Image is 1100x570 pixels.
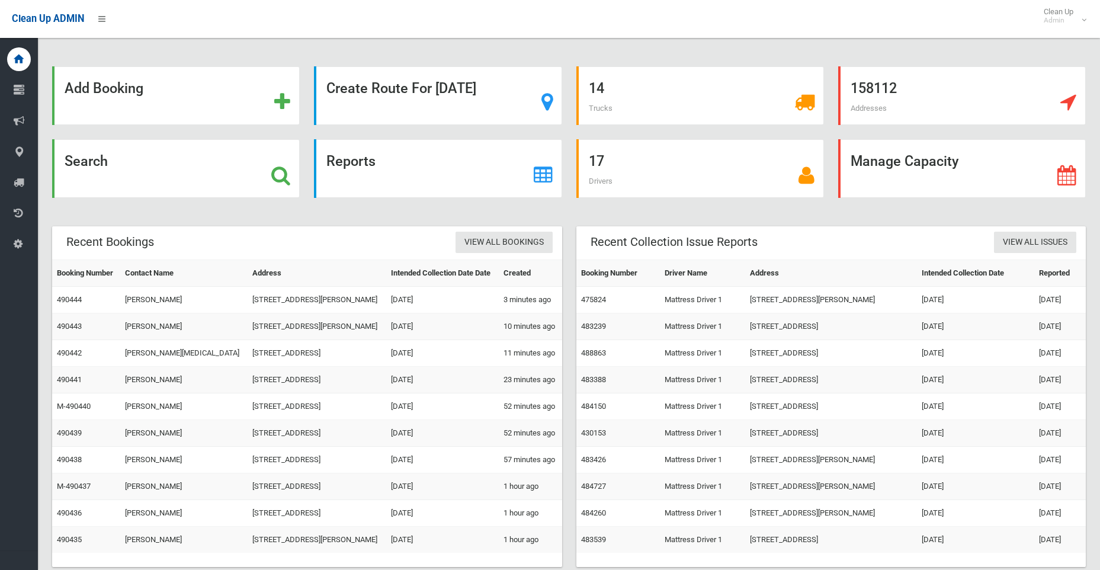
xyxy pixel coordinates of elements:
[1034,393,1086,420] td: [DATE]
[386,340,499,367] td: [DATE]
[499,447,562,473] td: 57 minutes ago
[660,393,745,420] td: Mattress Driver 1
[52,66,300,125] a: Add Booking
[917,393,1034,420] td: [DATE]
[1034,313,1086,340] td: [DATE]
[745,313,917,340] td: [STREET_ADDRESS]
[581,295,606,304] a: 475824
[120,313,248,340] td: [PERSON_NAME]
[851,104,887,113] span: Addresses
[57,428,82,437] a: 490439
[120,420,248,447] td: [PERSON_NAME]
[65,153,108,169] strong: Search
[57,375,82,384] a: 490441
[248,367,386,393] td: [STREET_ADDRESS]
[120,287,248,313] td: [PERSON_NAME]
[581,455,606,464] a: 483426
[660,287,745,313] td: Mattress Driver 1
[1034,473,1086,500] td: [DATE]
[745,473,917,500] td: [STREET_ADDRESS][PERSON_NAME]
[120,500,248,527] td: [PERSON_NAME]
[1034,367,1086,393] td: [DATE]
[248,313,386,340] td: [STREET_ADDRESS][PERSON_NAME]
[917,420,1034,447] td: [DATE]
[1034,340,1086,367] td: [DATE]
[386,287,499,313] td: [DATE]
[660,473,745,500] td: Mattress Driver 1
[248,287,386,313] td: [STREET_ADDRESS][PERSON_NAME]
[589,177,612,185] span: Drivers
[576,230,772,254] header: Recent Collection Issue Reports
[660,447,745,473] td: Mattress Driver 1
[660,313,745,340] td: Mattress Driver 1
[1034,527,1086,553] td: [DATE]
[917,340,1034,367] td: [DATE]
[745,500,917,527] td: [STREET_ADDRESS][PERSON_NAME]
[917,260,1034,287] th: Intended Collection Date
[917,367,1034,393] td: [DATE]
[248,393,386,420] td: [STREET_ADDRESS]
[456,232,553,254] a: View All Bookings
[499,287,562,313] td: 3 minutes ago
[581,535,606,544] a: 483539
[248,420,386,447] td: [STREET_ADDRESS]
[917,447,1034,473] td: [DATE]
[248,500,386,527] td: [STREET_ADDRESS]
[499,420,562,447] td: 52 minutes ago
[326,80,476,97] strong: Create Route For [DATE]
[745,420,917,447] td: [STREET_ADDRESS]
[57,348,82,357] a: 490442
[326,153,376,169] strong: Reports
[386,313,499,340] td: [DATE]
[248,473,386,500] td: [STREET_ADDRESS]
[581,402,606,411] a: 484150
[386,527,499,553] td: [DATE]
[248,527,386,553] td: [STREET_ADDRESS][PERSON_NAME]
[917,500,1034,527] td: [DATE]
[386,393,499,420] td: [DATE]
[745,287,917,313] td: [STREET_ADDRESS][PERSON_NAME]
[851,80,897,97] strong: 158112
[1044,16,1073,25] small: Admin
[994,232,1076,254] a: View All Issues
[52,260,120,287] th: Booking Number
[499,393,562,420] td: 52 minutes ago
[1034,500,1086,527] td: [DATE]
[499,260,562,287] th: Created
[660,500,745,527] td: Mattress Driver 1
[120,527,248,553] td: [PERSON_NAME]
[576,66,824,125] a: 14 Trucks
[120,447,248,473] td: [PERSON_NAME]
[314,139,562,198] a: Reports
[589,104,612,113] span: Trucks
[120,340,248,367] td: [PERSON_NAME][MEDICAL_DATA]
[248,260,386,287] th: Address
[248,447,386,473] td: [STREET_ADDRESS]
[838,139,1086,198] a: Manage Capacity
[838,66,1086,125] a: 158112 Addresses
[57,455,82,464] a: 490438
[386,473,499,500] td: [DATE]
[917,287,1034,313] td: [DATE]
[386,367,499,393] td: [DATE]
[499,367,562,393] td: 23 minutes ago
[499,473,562,500] td: 1 hour ago
[917,473,1034,500] td: [DATE]
[386,447,499,473] td: [DATE]
[851,153,958,169] strong: Manage Capacity
[917,313,1034,340] td: [DATE]
[386,260,499,287] th: Intended Collection Date Date
[660,340,745,367] td: Mattress Driver 1
[745,447,917,473] td: [STREET_ADDRESS][PERSON_NAME]
[660,527,745,553] td: Mattress Driver 1
[917,527,1034,553] td: [DATE]
[745,527,917,553] td: [STREET_ADDRESS]
[576,260,660,287] th: Booking Number
[12,13,84,24] span: Clean Up ADMIN
[581,508,606,517] a: 484260
[120,393,248,420] td: [PERSON_NAME]
[499,527,562,553] td: 1 hour ago
[120,473,248,500] td: [PERSON_NAME]
[660,260,745,287] th: Driver Name
[1034,447,1086,473] td: [DATE]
